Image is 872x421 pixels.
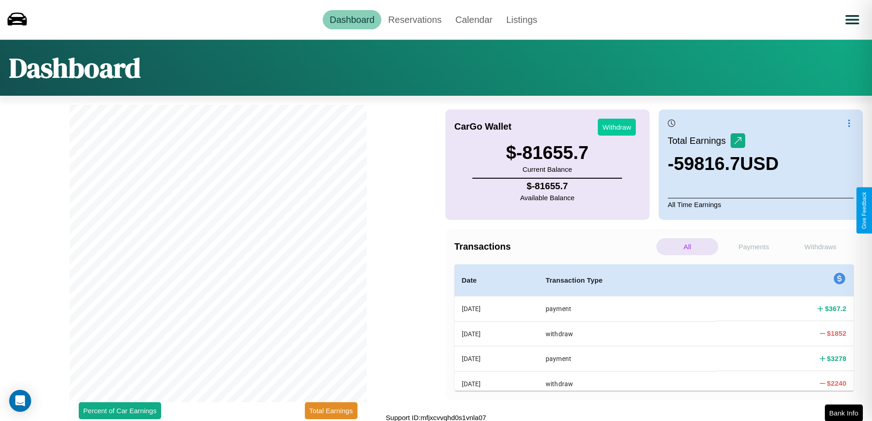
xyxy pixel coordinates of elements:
button: Total Earnings [305,402,357,419]
p: Payments [723,238,785,255]
p: All Time Earnings [668,198,854,211]
h4: Transactions [455,241,654,252]
a: Calendar [449,10,499,29]
h4: $ 2240 [827,378,846,388]
th: [DATE] [455,346,538,371]
p: Available Balance [520,191,574,204]
p: Total Earnings [668,132,731,149]
h4: CarGo Wallet [455,121,512,132]
h4: Date [462,275,531,286]
h4: $ 367.2 [825,304,846,313]
a: Listings [499,10,544,29]
button: Open menu [840,7,865,33]
th: [DATE] [455,371,538,396]
th: payment [538,346,716,371]
p: All [656,238,718,255]
div: Give Feedback [861,192,867,229]
p: Current Balance [506,163,589,175]
h1: Dashboard [9,49,141,87]
h4: $ 1852 [827,328,846,338]
button: Withdraw [598,119,636,136]
button: Percent of Car Earnings [79,402,161,419]
h3: $ -81655.7 [506,142,589,163]
th: withdraw [538,321,716,346]
h4: $ -81655.7 [520,181,574,191]
h4: Transaction Type [546,275,709,286]
th: [DATE] [455,296,538,322]
a: Dashboard [323,10,381,29]
th: [DATE] [455,321,538,346]
h3: -59816.7 USD [668,153,779,174]
a: Reservations [381,10,449,29]
th: payment [538,296,716,322]
p: Withdraws [790,238,851,255]
th: withdraw [538,371,716,396]
h4: $ 3278 [827,354,846,363]
div: Open Intercom Messenger [9,390,31,412]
